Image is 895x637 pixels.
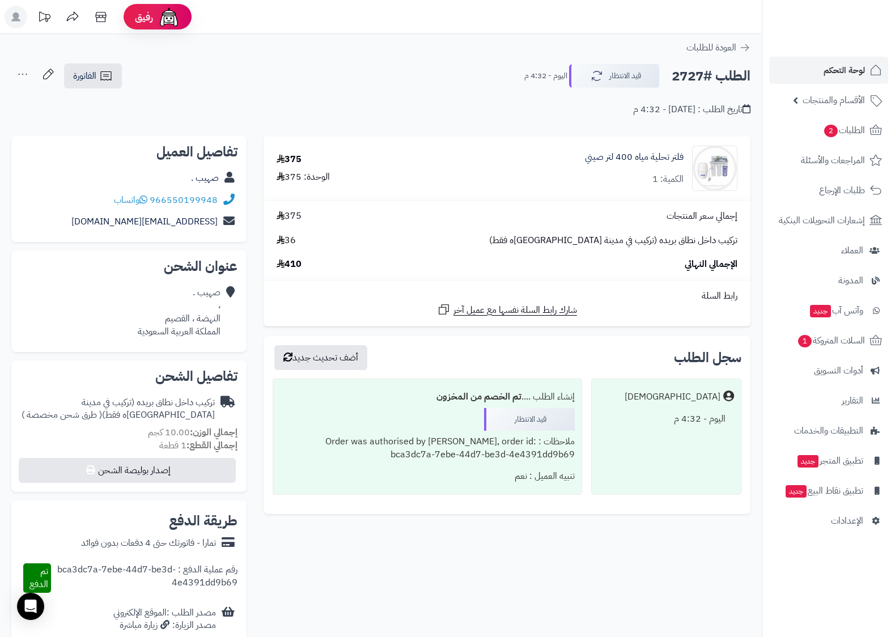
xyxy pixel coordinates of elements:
a: فلتر تحلية مياه 400 لتر صيني [585,151,684,164]
span: شارك رابط السلة نفسها مع عميل آخر [453,304,577,317]
div: [DEMOGRAPHIC_DATA] [625,390,720,404]
h2: تفاصيل الشحن [20,370,237,383]
a: [EMAIL_ADDRESS][DOMAIN_NAME] [71,215,218,228]
span: إشعارات التحويلات البنكية [779,213,865,228]
span: الفاتورة [73,69,96,83]
a: لوحة التحكم [769,57,888,84]
span: أدوات التسويق [814,363,863,379]
div: تمارا - فاتورتك حتى 4 دفعات بدون فوائد [81,537,216,550]
div: اليوم - 4:32 م [599,408,734,430]
a: إشعارات التحويلات البنكية [769,207,888,234]
h2: الطلب #2727 [672,65,750,88]
a: العودة للطلبات [686,41,750,54]
div: رابط السلة [268,290,746,303]
div: صهيب . ، النهضة ، القصيم المملكة العربية السعودية [138,286,220,338]
a: واتساب [114,193,147,207]
a: الإعدادات [769,507,888,534]
small: 10.00 كجم [148,426,237,439]
div: إنشاء الطلب .... [280,386,575,408]
img: logo-2.png [818,31,884,54]
strong: إجمالي الوزن: [190,426,237,439]
a: المراجعات والأسئلة [769,147,888,174]
strong: إجمالي القطع: [186,439,237,452]
span: جديد [798,455,818,468]
span: 36 [277,234,296,247]
span: العودة للطلبات [686,41,736,54]
div: رقم عملية الدفع : bca3dc7a-7ebe-44d7-be3d-4e4391dd9b69 [51,563,237,593]
a: التقارير [769,387,888,414]
span: الأقسام والمنتجات [803,92,865,108]
span: الطلبات [823,122,865,138]
a: طلبات الإرجاع [769,177,888,204]
div: الوحدة: 375 [277,171,330,184]
img: ai-face.png [158,6,180,28]
h3: سجل الطلب [674,351,741,364]
button: قيد الانتظار [569,64,660,88]
span: تطبيق المتجر [796,453,863,469]
b: تم الخصم من المخزون [436,390,521,404]
span: الإجمالي النهائي [685,258,737,271]
div: Open Intercom Messenger [17,593,44,620]
span: وآتس آب [809,303,863,318]
div: 375 [277,153,302,166]
span: 1 [798,335,812,347]
span: 410 [277,258,302,271]
button: أضف تحديث جديد [274,345,367,370]
h2: تفاصيل العميل [20,145,237,159]
a: العملاء [769,237,888,264]
span: الإعدادات [831,513,863,529]
span: جديد [810,305,831,317]
h2: طريقة الدفع [169,514,237,528]
span: المراجعات والأسئلة [801,152,865,168]
span: إجمالي سعر المنتجات [667,210,737,223]
h2: عنوان الشحن [20,260,237,273]
div: ملاحظات : Order was authorised by [PERSON_NAME], order id: bca3dc7a-7ebe-44d7-be3d-4e4391dd9b69 [280,431,575,466]
span: جديد [786,485,807,498]
a: أدوات التسويق [769,357,888,384]
div: الكمية: 1 [652,173,684,186]
span: التقارير [842,393,863,409]
a: تطبيق نقاط البيعجديد [769,477,888,504]
span: 375 [277,210,302,223]
a: 966550199948 [150,193,218,207]
a: وآتس آبجديد [769,297,888,324]
button: إصدار بوليصة الشحن [19,458,236,483]
small: اليوم - 4:32 م [524,70,567,82]
span: لوحة التحكم [824,62,865,78]
div: تركيب داخل نطاق بريده (تركيب في مدينة [GEOGRAPHIC_DATA]ه فقط) [20,396,215,422]
div: مصدر الزيارة: زيارة مباشرة [113,619,216,632]
a: الطلبات2 [769,117,888,144]
div: تاريخ الطلب : [DATE] - 4:32 م [633,103,750,116]
a: شارك رابط السلة نفسها مع عميل آخر [437,303,577,317]
div: مصدر الطلب :الموقع الإلكتروني [113,606,216,632]
span: ( طرق شحن مخصصة ) [22,408,102,422]
a: الفاتورة [64,63,122,88]
span: تطبيق نقاط البيع [784,483,863,499]
span: التطبيقات والخدمات [794,423,863,439]
span: السلات المتروكة [797,333,865,349]
a: صهيب . [191,171,219,185]
span: تركيب داخل نطاق بريده (تركيب في مدينة [GEOGRAPHIC_DATA]ه فقط) [489,234,737,247]
span: تم الدفع [29,564,48,591]
span: المدونة [838,273,863,288]
img: 1697556441-ro%20system%20web%20new1-90x90.jpg [693,146,737,191]
a: تطبيق المتجرجديد [769,447,888,474]
a: السلات المتروكة1 [769,327,888,354]
span: 2 [824,125,838,137]
a: التطبيقات والخدمات [769,417,888,444]
span: العملاء [841,243,863,258]
small: 1 قطعة [159,439,237,452]
div: قيد الانتظار [484,408,575,431]
div: تنبيه العميل : نعم [280,465,575,487]
a: تحديثات المنصة [30,6,58,31]
span: طلبات الإرجاع [819,182,865,198]
span: رفيق [135,10,153,24]
a: المدونة [769,267,888,294]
